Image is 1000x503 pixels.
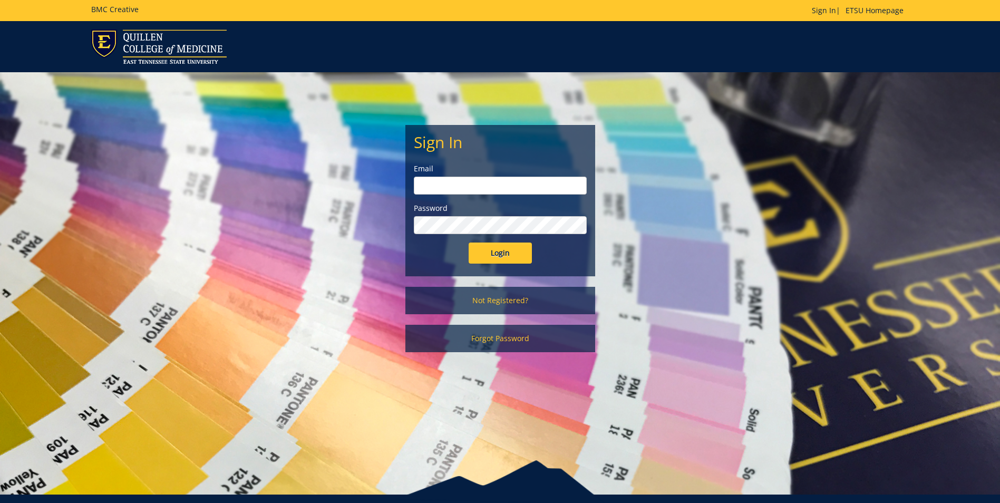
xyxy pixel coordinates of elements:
[469,243,532,264] input: Login
[91,30,227,64] img: ETSU logo
[405,287,595,314] a: Not Registered?
[414,163,587,174] label: Email
[414,203,587,214] label: Password
[91,5,139,13] h5: BMC Creative
[405,325,595,352] a: Forgot Password
[414,133,587,151] h2: Sign In
[812,5,836,15] a: Sign In
[840,5,909,15] a: ETSU Homepage
[812,5,909,16] p: |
